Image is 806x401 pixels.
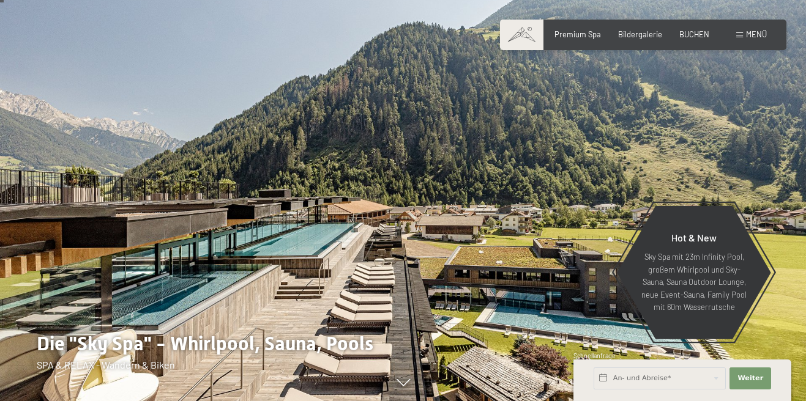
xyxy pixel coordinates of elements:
[641,251,747,313] p: Sky Spa mit 23m Infinity Pool, großem Whirlpool und Sky-Sauna, Sauna Outdoor Lounge, neue Event-S...
[746,29,767,39] span: Menü
[616,205,772,340] a: Hot & New Sky Spa mit 23m Infinity Pool, großem Whirlpool und Sky-Sauna, Sauna Outdoor Lounge, ne...
[618,29,662,39] a: Bildergalerie
[679,29,709,39] a: BUCHEN
[737,373,763,383] span: Weiter
[671,232,717,243] span: Hot & New
[730,367,771,389] button: Weiter
[554,29,601,39] a: Premium Spa
[573,352,616,359] span: Schnellanfrage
